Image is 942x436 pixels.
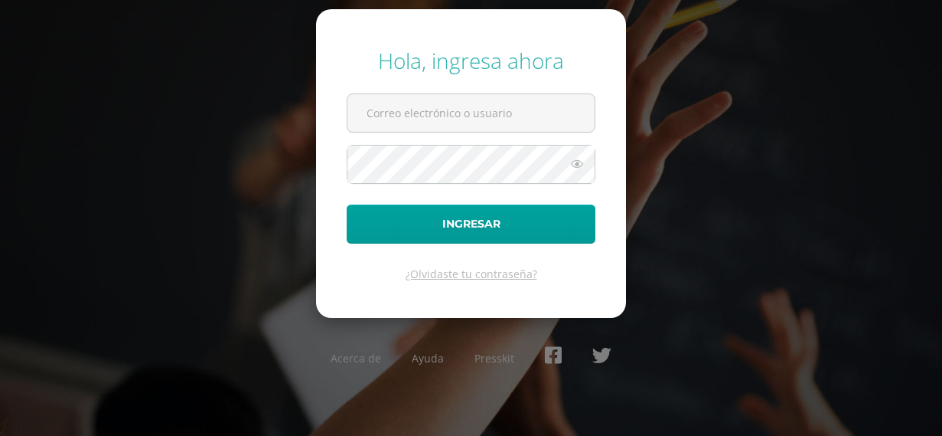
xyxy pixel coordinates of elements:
[347,46,595,75] div: Hola, ingresa ahora
[347,205,595,244] button: Ingresar
[347,94,595,132] input: Correo electrónico o usuario
[412,351,444,366] a: Ayuda
[331,351,381,366] a: Acerca de
[406,267,537,281] a: ¿Olvidaste tu contraseña?
[474,351,514,366] a: Presskit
